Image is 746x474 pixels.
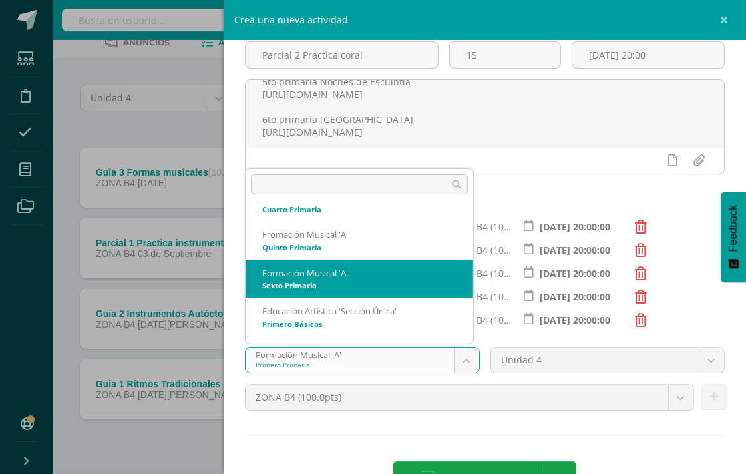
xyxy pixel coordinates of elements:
[262,244,457,251] div: Quinto Primaria
[262,306,457,317] div: Educación Artística 'Sección Única'
[262,268,457,279] div: Formación Musical 'A'
[262,282,457,289] div: Sexto Primaria
[262,229,457,240] div: Fromación Musical 'A'
[262,206,457,213] div: Cuarto Primaria
[262,320,457,328] div: Primero Básicos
